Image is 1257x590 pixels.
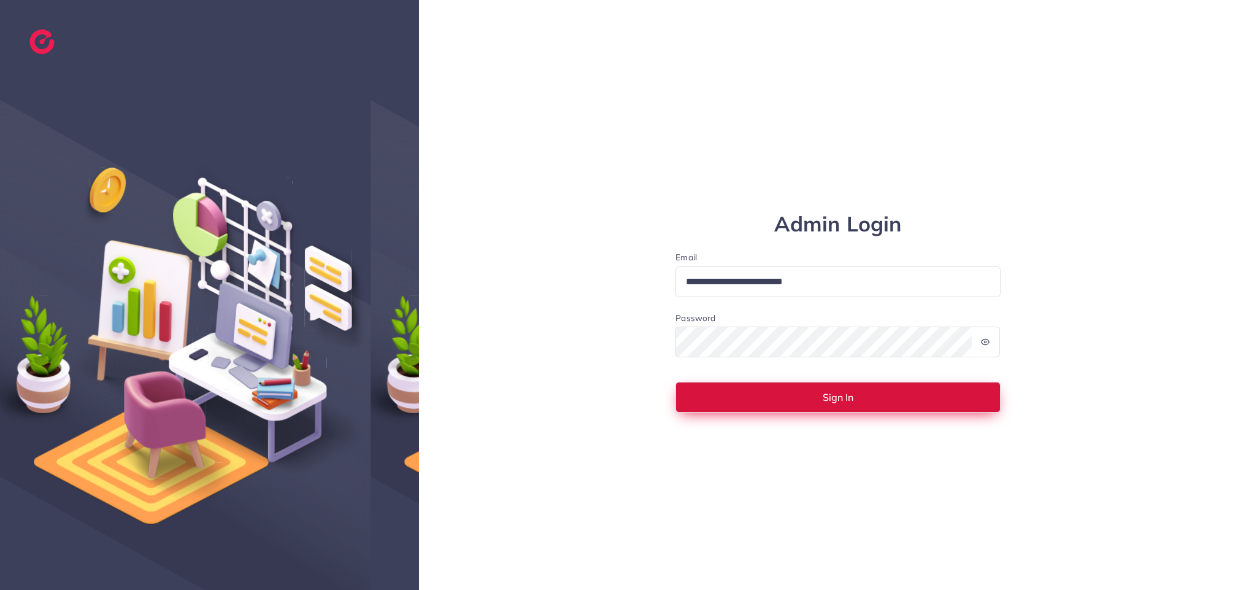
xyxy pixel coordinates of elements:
img: logo [29,29,55,54]
h1: Admin Login [675,212,1001,237]
label: Email [675,251,1001,263]
button: Sign In [675,382,1001,413]
span: Sign In [823,392,853,402]
label: Password [675,312,715,324]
